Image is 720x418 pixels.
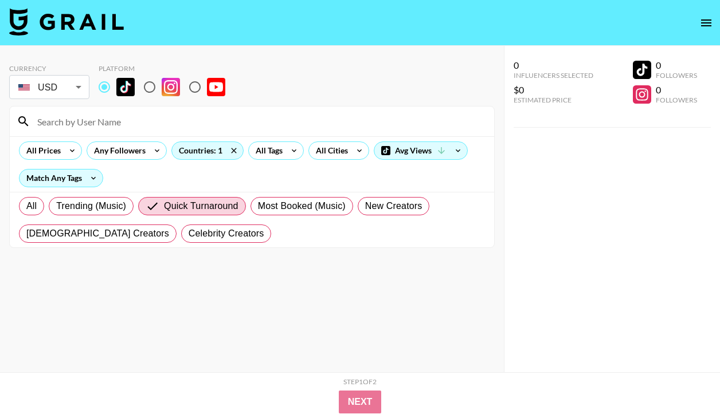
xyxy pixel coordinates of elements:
span: New Creators [365,199,422,213]
div: Avg Views [374,142,467,159]
span: Celebrity Creators [189,227,264,240]
span: All [26,199,37,213]
div: $0 [514,84,593,96]
div: Currency [9,64,89,73]
img: TikTok [116,78,135,96]
span: Trending (Music) [56,199,126,213]
div: 0 [656,60,697,71]
span: Quick Turnaround [164,199,238,213]
div: Platform [99,64,234,73]
div: Any Followers [87,142,148,159]
img: YouTube [207,78,225,96]
img: Instagram [162,78,180,96]
div: 0 [514,60,593,71]
input: Search by User Name [30,112,487,131]
div: Step 1 of 2 [343,377,377,386]
div: Followers [656,71,697,80]
div: All Cities [309,142,350,159]
span: [DEMOGRAPHIC_DATA] Creators [26,227,169,240]
div: All Tags [249,142,285,159]
button: open drawer [695,11,718,34]
div: Countries: 1 [172,142,243,159]
span: Most Booked (Music) [258,199,346,213]
div: 0 [656,84,697,96]
img: Grail Talent [9,8,124,36]
div: Estimated Price [514,96,593,104]
div: Influencers Selected [514,71,593,80]
div: USD [11,77,87,97]
div: Followers [656,96,697,104]
div: Match Any Tags [19,169,103,187]
div: All Prices [19,142,63,159]
button: Next [339,391,382,413]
